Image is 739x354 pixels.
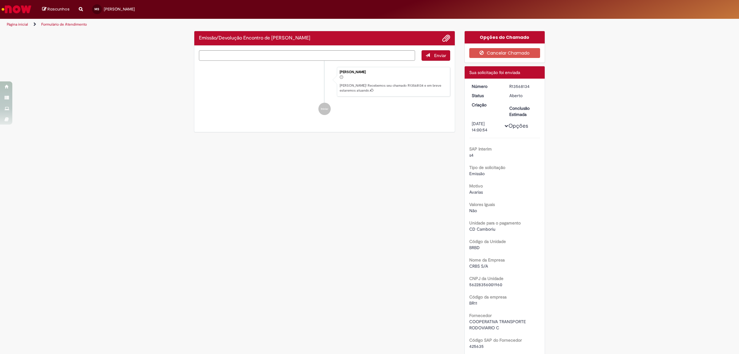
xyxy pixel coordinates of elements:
[467,93,505,99] dt: Status
[472,121,500,133] div: [DATE] 14:00:54
[469,189,483,195] span: Avarias
[467,83,505,89] dt: Número
[199,61,450,121] ul: Histórico de tíquete
[509,83,538,89] div: R13568134
[465,31,545,43] div: Opções do Chamado
[104,6,135,12] span: [PERSON_NAME]
[469,282,502,287] span: 56228356001960
[469,183,483,189] b: Motivo
[1,3,32,15] img: ServiceNow
[469,263,488,269] span: CRBS S/A
[469,245,480,250] span: BRBD
[442,34,450,42] button: Adicionar anexos
[340,70,447,74] div: [PERSON_NAME]
[469,165,505,170] b: Tipo de solicitação
[5,19,488,30] ul: Trilhas de página
[199,35,310,41] h2: Emissão/Devolução Encontro de Contas Fornecedor Histórico de tíquete
[469,152,474,158] span: s4
[469,70,520,75] span: Sua solicitação foi enviada
[469,48,540,58] button: Cancelar Chamado
[469,276,503,281] b: CNPJ da Unidade
[469,300,477,306] span: BR11
[469,344,484,349] span: 425635
[469,319,527,331] span: COOPERATIVA TRANSPORTE RODOVIARIO C
[505,105,543,117] dt: Conclusão Estimada
[199,67,450,97] li: Maria Eduarda Paulela Dos Santos
[95,7,99,11] span: MS
[469,220,521,226] b: Unidade para o pagamento
[469,337,522,343] b: Código SAP do Fornecedor
[7,22,28,27] a: Página inicial
[422,50,450,61] button: Enviar
[469,208,477,213] span: Não
[469,257,505,263] b: Nome da Empresa
[41,22,87,27] a: Formulário de Atendimento
[467,102,505,108] dt: Criação
[469,239,506,244] b: Código da Unidade
[47,6,70,12] span: Rascunhos
[340,83,447,93] p: [PERSON_NAME]! Recebemos seu chamado R13568134 e em breve estaremos atuando.
[42,6,70,12] a: Rascunhos
[434,53,446,58] span: Enviar
[469,313,492,318] b: Fornecedor
[469,294,507,300] b: Código da empresa
[469,146,492,152] b: SAP Interim
[509,93,538,99] div: Aberto
[469,226,495,232] span: CD Camboriu
[469,171,485,176] span: Emissão
[469,202,495,207] b: Valores Iguais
